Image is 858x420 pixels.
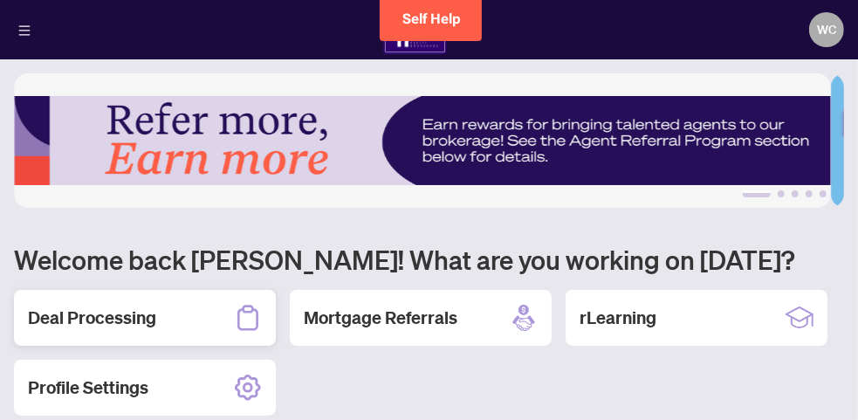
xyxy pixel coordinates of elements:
h2: Mortgage Referrals [304,306,457,330]
img: Slide 0 [14,73,831,208]
span: menu [18,24,31,37]
button: 1 [743,190,771,197]
button: 4 [806,190,813,197]
h2: rLearning [580,306,656,330]
span: Self Help [402,10,461,27]
h2: Profile Settings [28,375,148,400]
button: 3 [792,190,799,197]
button: Open asap [797,359,849,411]
button: 5 [820,190,827,197]
h1: Welcome back [PERSON_NAME]! What are you working on [DATE]? [14,243,844,276]
span: WC [817,20,836,39]
button: 2 [778,190,785,197]
h2: Deal Processing [28,306,156,330]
